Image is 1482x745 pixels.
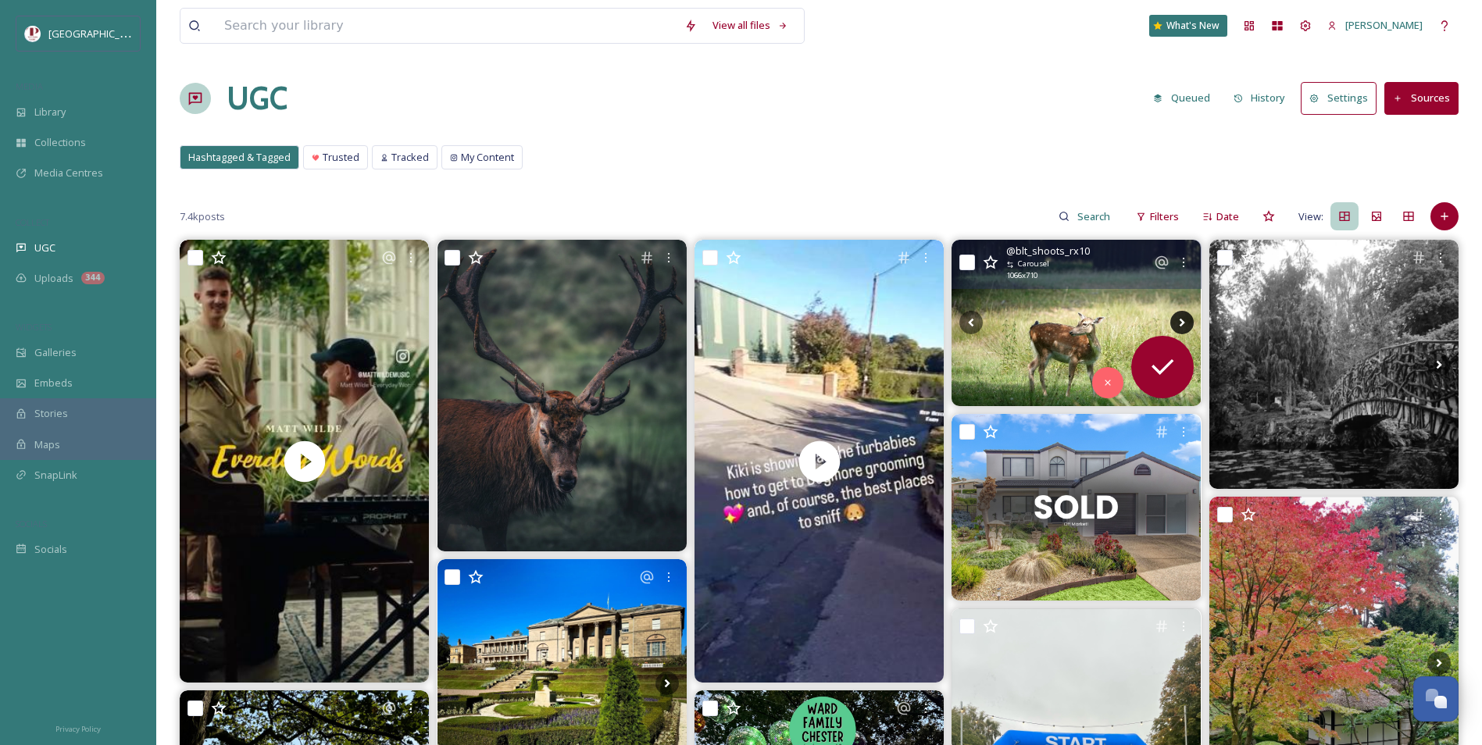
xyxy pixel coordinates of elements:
img: thumbnail [695,240,944,683]
span: Uploads [34,271,73,286]
img: download%20(5).png [25,26,41,41]
a: What's New [1149,15,1227,37]
span: Trusted [323,150,359,165]
span: Tracked [391,150,429,165]
span: Hashtagged & Tagged [188,150,291,165]
div: 344 [81,272,105,284]
img: SOLD Off Market | 14 Melville Place, Tatton Thinking about selling your property? It's more than ... [952,414,1201,601]
img: thumbnail [180,240,429,683]
span: Library [34,105,66,119]
input: Search [1070,201,1120,232]
span: Socials [34,542,67,557]
span: 1066 x 710 [1006,270,1037,281]
input: Search your library [216,9,677,43]
button: Sources [1384,82,1459,114]
span: View: [1298,209,1323,224]
span: MEDIA [16,80,43,92]
a: History [1226,83,1302,113]
a: View all files [705,10,796,41]
span: Embeds [34,376,73,390]
span: My Content [461,150,514,165]
span: WIDGETS [16,321,52,333]
img: A few photos of some of the magnificent wildlife from around the UK #nationaltrust #deerphotograp... [952,240,1201,405]
span: Galleries [34,345,77,360]
video: Happy Monday! 💖🐶 We're all set to pamper your furbabies this week! Plenty of availability left fo... [695,240,944,683]
img: Last of the shots taken at Tatton Park on the Superb. I will have to take it out again. Camera: V... [1209,240,1459,489]
span: Stories [34,406,68,421]
span: [GEOGRAPHIC_DATA] [48,26,148,41]
span: @ blt_shoots_rx10 [1006,244,1090,258]
span: Maps [34,437,60,452]
button: History [1226,83,1294,113]
span: Media Centres [34,166,103,180]
a: Privacy Policy [55,718,101,737]
span: Carousel [1018,258,1049,269]
span: [PERSON_NAME] [1345,18,1423,32]
span: UGC [34,241,55,255]
a: [PERSON_NAME] [1320,10,1430,41]
span: Collections [34,135,86,150]
a: Settings [1301,82,1384,114]
span: COLLECT [16,216,49,228]
span: Filters [1150,209,1179,224]
span: 7.4k posts [180,209,225,224]
button: Open Chat [1413,676,1459,722]
span: SOCIALS [16,518,47,529]
span: Privacy Policy [55,724,101,734]
img: Cernunnos The stag as more than flesh — the Horned God incarnate. A guardian of wild places, crow... [437,240,687,551]
button: Queued [1145,83,1218,113]
span: SnapLink [34,468,77,483]
video: “When music and scenery collide, magic happens’’ We love seeing artists bring their creativity to... [180,240,429,683]
span: Date [1216,209,1239,224]
button: Settings [1301,82,1377,114]
a: UGC [227,75,287,122]
a: Queued [1145,83,1226,113]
